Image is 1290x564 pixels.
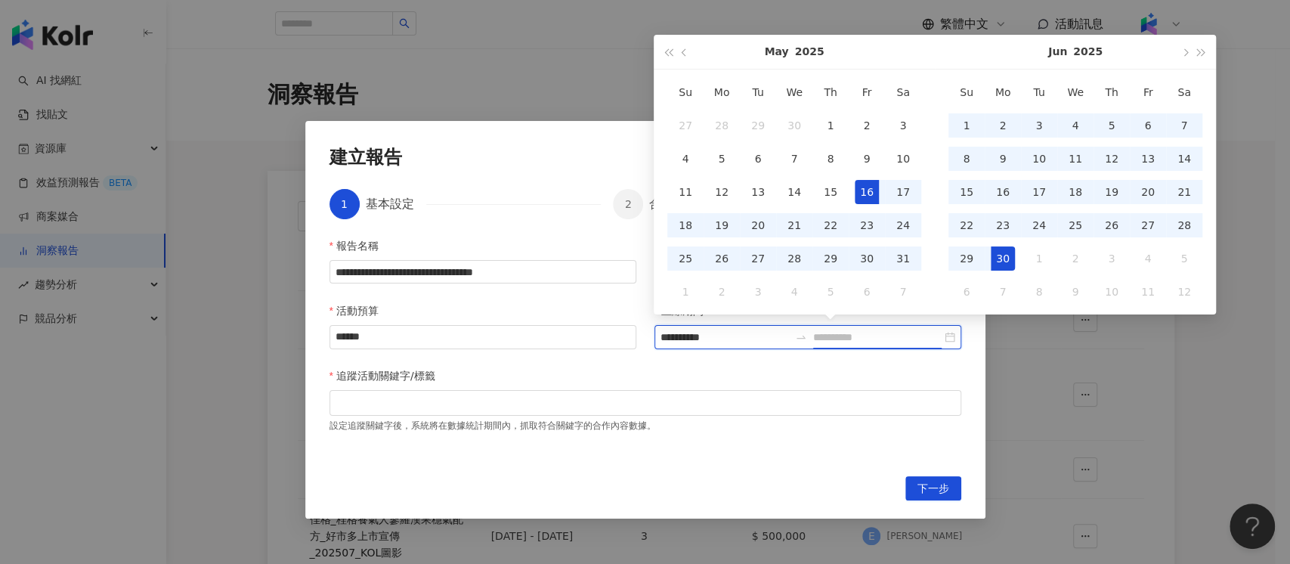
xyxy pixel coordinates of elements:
td: 2025-06-28 [1166,209,1202,242]
div: 3 [1027,113,1051,138]
span: to [795,331,807,343]
td: 2025-04-29 [740,109,776,142]
div: 11 [673,180,698,204]
label: 活動預算 [329,302,390,319]
div: 基本設定 [366,189,426,219]
button: 下一步 [905,476,961,500]
th: Tu [740,76,776,109]
td: 2025-06-14 [1166,142,1202,175]
span: swap-right [795,331,807,343]
td: 2025-05-21 [776,209,812,242]
td: 2025-06-10 [1021,142,1057,175]
div: 3 [891,113,915,138]
td: 2025-06-06 [1130,109,1166,142]
div: 29 [954,246,979,271]
td: 2025-06-05 [812,275,849,308]
div: 26 [1100,213,1124,237]
div: 7 [991,280,1015,304]
td: 2025-05-04 [667,142,704,175]
div: 5 [710,147,734,171]
span: 2 [625,198,632,210]
td: 2025-05-15 [812,175,849,209]
div: 設定追蹤關鍵字後，系統將在數據統計期間內，抓取符合關鍵字的合作內容數據。 [329,416,961,432]
th: Th [1094,76,1130,109]
div: 4 [782,280,806,304]
td: 2025-04-30 [776,109,812,142]
div: 2 [855,113,879,138]
td: 2025-06-07 [1166,109,1202,142]
td: 2025-05-01 [812,109,849,142]
td: 2025-05-16 [849,175,885,209]
td: 2025-07-07 [985,275,1021,308]
div: 12 [1172,280,1196,304]
div: 3 [746,280,770,304]
div: 8 [954,147,979,171]
td: 2025-06-22 [948,209,985,242]
div: 22 [818,213,843,237]
td: 2025-06-07 [885,275,921,308]
td: 2025-06-19 [1094,175,1130,209]
div: 27 [746,246,770,271]
th: Mo [704,76,740,109]
td: 2025-06-18 [1057,175,1094,209]
div: 16 [991,180,1015,204]
td: 2025-07-10 [1094,275,1130,308]
td: 2025-06-27 [1130,209,1166,242]
div: 26 [710,246,734,271]
div: 9 [855,147,879,171]
div: 23 [855,213,879,237]
div: 13 [1136,147,1160,171]
div: 1 [1027,246,1051,271]
div: 17 [1027,180,1051,204]
div: 21 [782,213,806,237]
div: 8 [1027,280,1051,304]
div: 3 [1100,246,1124,271]
div: 8 [818,147,843,171]
div: 4 [1136,246,1160,271]
td: 2025-06-03 [1021,109,1057,142]
td: 2025-05-12 [704,175,740,209]
div: 1 [818,113,843,138]
td: 2025-06-26 [1094,209,1130,242]
td: 2025-07-04 [1130,242,1166,275]
td: 2025-05-13 [740,175,776,209]
button: May [764,35,788,69]
div: 7 [1172,113,1196,138]
th: Tu [1021,76,1057,109]
td: 2025-05-09 [849,142,885,175]
div: 4 [1063,113,1087,138]
td: 2025-06-23 [985,209,1021,242]
div: 2 [710,280,734,304]
td: 2025-05-02 [849,109,885,142]
div: 18 [673,213,698,237]
td: 2025-07-09 [1057,275,1094,308]
div: 28 [1172,213,1196,237]
div: 28 [710,113,734,138]
div: 建立報告 [329,145,961,171]
div: 27 [1136,213,1160,237]
td: 2025-05-20 [740,209,776,242]
td: 2025-05-08 [812,142,849,175]
td: 2025-06-30 [985,242,1021,275]
div: 6 [746,147,770,171]
td: 2025-06-20 [1130,175,1166,209]
td: 2025-06-16 [985,175,1021,209]
th: Fr [849,76,885,109]
th: Th [812,76,849,109]
div: 合作網紅名單編輯 [649,189,746,219]
td: 2025-05-22 [812,209,849,242]
th: Mo [985,76,1021,109]
td: 2025-05-06 [740,142,776,175]
td: 2025-05-07 [776,142,812,175]
button: 2025 [795,35,824,69]
div: 1 [954,113,979,138]
td: 2025-06-17 [1021,175,1057,209]
input: 上線期間 [660,329,789,346]
div: 4 [673,147,698,171]
div: 23 [991,213,1015,237]
div: 7 [891,280,915,304]
td: 2025-05-11 [667,175,704,209]
td: 2025-06-25 [1057,209,1094,242]
div: 28 [782,246,806,271]
td: 2025-07-08 [1021,275,1057,308]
